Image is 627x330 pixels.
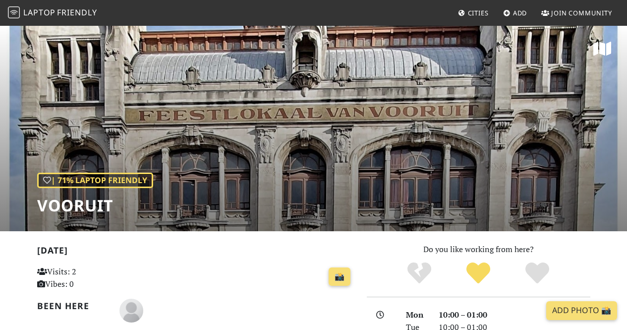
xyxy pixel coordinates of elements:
[400,309,433,322] div: Mon
[8,6,20,18] img: LaptopFriendly
[508,261,567,286] div: Definitely!
[37,301,108,311] h2: Been here
[537,4,616,22] a: Join Community
[57,7,97,18] span: Friendly
[119,299,143,323] img: blank-535327c66bd565773addf3077783bbfce4b00ec00e9fd257753287c682c7fa38.png
[546,301,617,320] a: Add Photo 📸
[119,304,143,315] span: Emma Nuchelmans
[37,173,153,189] div: | 71% Laptop Friendly
[23,7,56,18] span: Laptop
[390,261,449,286] div: No
[449,261,508,286] div: Yes
[367,243,590,256] p: Do you like working from here?
[468,8,489,17] span: Cities
[37,265,135,291] p: Visits: 2 Vibes: 0
[329,267,350,286] a: 📸
[8,4,97,22] a: LaptopFriendly LaptopFriendly
[551,8,612,17] span: Join Community
[37,245,355,260] h2: [DATE]
[433,309,596,322] div: 10:00 – 01:00
[513,8,527,17] span: Add
[499,4,531,22] a: Add
[37,196,153,215] h1: Vooruit
[454,4,493,22] a: Cities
